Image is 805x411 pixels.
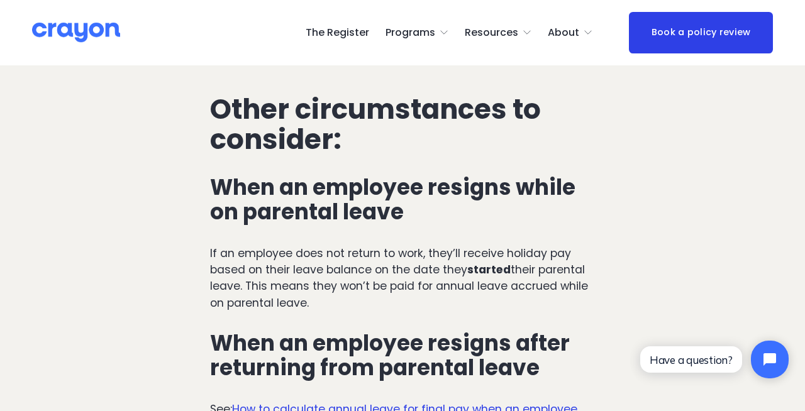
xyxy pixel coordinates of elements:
h3: When an employee resigns after returning from parental leave [210,331,595,381]
h2: Other circumstances to consider: [210,94,595,155]
img: Crayon [32,21,120,43]
span: About [548,24,579,42]
a: The Register [306,23,369,43]
h3: When an employee resigns while on parental leave [210,175,595,225]
span: Resources [465,24,518,42]
span: Programs [386,24,435,42]
p: If an employee does not return to work, they’ll receive holiday pay based on their leave balance ... [210,245,595,311]
iframe: Tidio Chat [630,330,799,389]
a: folder dropdown [465,23,532,43]
a: Book a policy review [629,12,772,53]
a: folder dropdown [548,23,593,43]
strong: started [467,262,511,277]
a: folder dropdown [386,23,449,43]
